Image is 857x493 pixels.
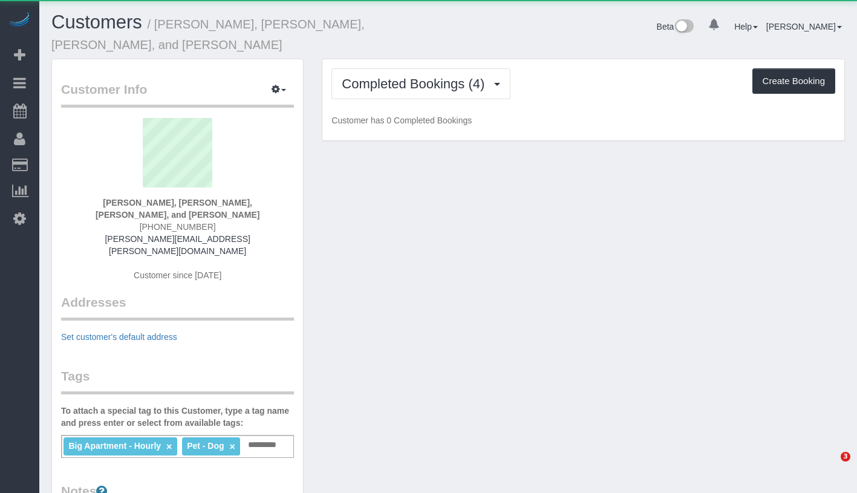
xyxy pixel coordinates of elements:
[657,22,694,31] a: Beta
[61,367,294,394] legend: Tags
[766,22,842,31] a: [PERSON_NAME]
[734,22,758,31] a: Help
[674,19,694,35] img: New interface
[187,441,224,451] span: Pet - Dog
[331,68,510,99] button: Completed Bookings (4)
[96,198,259,220] strong: [PERSON_NAME], [PERSON_NAME], [PERSON_NAME], and [PERSON_NAME]
[51,18,365,51] small: / [PERSON_NAME], [PERSON_NAME], [PERSON_NAME], and [PERSON_NAME]
[61,405,294,429] label: To attach a special tag to this Customer, type a tag name and press enter or select from availabl...
[752,68,835,94] button: Create Booking
[68,441,161,451] span: Big Apartment - Hourly
[140,222,216,232] span: [PHONE_NUMBER]
[51,11,142,33] a: Customers
[816,452,845,481] iframe: Intercom live chat
[105,234,250,256] a: [PERSON_NAME][EMAIL_ADDRESS][PERSON_NAME][DOMAIN_NAME]
[841,452,850,462] span: 3
[331,114,835,126] p: Customer has 0 Completed Bookings
[61,332,177,342] a: Set customer's default address
[166,442,172,452] a: ×
[134,270,221,280] span: Customer since [DATE]
[7,12,31,29] img: Automaid Logo
[342,76,490,91] span: Completed Bookings (4)
[229,442,235,452] a: ×
[61,80,294,108] legend: Customer Info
